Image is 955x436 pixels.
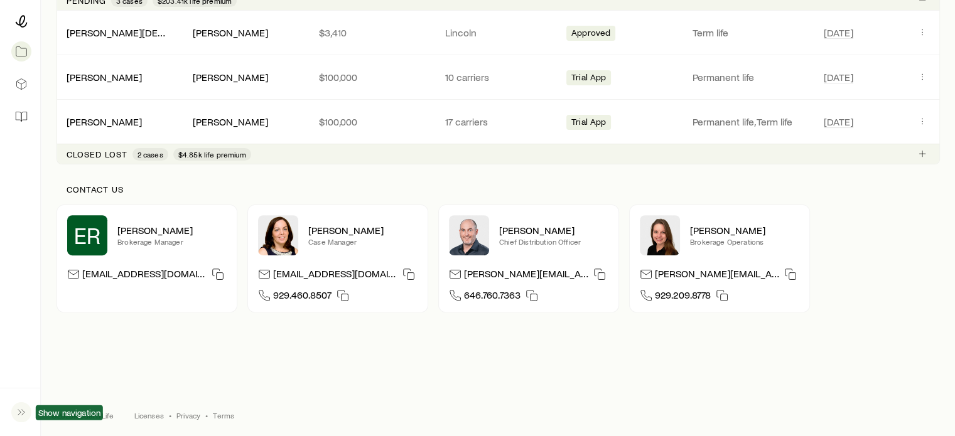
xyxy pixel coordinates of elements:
[824,71,853,83] span: [DATE]
[193,115,268,129] div: [PERSON_NAME]
[67,115,142,127] a: [PERSON_NAME]
[82,267,207,284] p: [EMAIL_ADDRESS][DOMAIN_NAME]
[308,224,418,237] p: [PERSON_NAME]
[824,115,853,128] span: [DATE]
[67,71,142,83] a: [PERSON_NAME]
[38,408,100,418] span: Show navigation
[67,115,142,129] div: [PERSON_NAME]
[571,72,606,85] span: Trial App
[690,224,799,237] p: [PERSON_NAME]
[824,26,853,39] span: [DATE]
[640,215,680,255] img: Ellen Wall
[690,237,799,247] p: Brokerage Operations
[499,237,608,247] p: Chief Distribution Officer
[445,71,551,83] p: 10 carriers
[464,289,521,306] span: 646.760.7363
[499,224,608,237] p: [PERSON_NAME]
[205,410,208,420] span: •
[319,71,425,83] p: $100,000
[319,115,425,128] p: $100,000
[193,26,268,40] div: [PERSON_NAME]
[449,215,489,255] img: Dan Pierson
[571,28,610,41] span: Approved
[571,117,606,130] span: Trial App
[273,289,332,306] span: 929.460.8507
[117,224,227,237] p: [PERSON_NAME]
[67,184,930,194] p: Contact us
[178,149,246,159] span: $4.85k life premium
[67,71,142,84] div: [PERSON_NAME]
[445,115,551,128] p: 17 carriers
[67,26,173,40] div: [PERSON_NAME][DEMOGRAPHIC_DATA]
[693,115,809,128] p: Permanent life, Term life
[655,289,711,306] span: 929.209.8778
[176,410,200,420] a: Privacy
[258,215,298,255] img: Heather McKee
[445,26,551,39] p: Lincoln
[67,149,127,159] p: Closed lost
[319,26,425,39] p: $3,410
[693,26,809,39] p: Term life
[273,267,397,284] p: [EMAIL_ADDRESS][DOMAIN_NAME]
[693,71,809,83] p: Permanent life
[655,267,779,284] p: [PERSON_NAME][EMAIL_ADDRESS][DOMAIN_NAME]
[308,237,418,247] p: Case Manager
[138,149,163,159] span: 2 cases
[213,410,234,420] a: Terms
[74,223,100,248] span: ER
[464,267,588,284] p: [PERSON_NAME][EMAIL_ADDRESS][DOMAIN_NAME]
[193,71,268,84] div: [PERSON_NAME]
[67,26,244,38] a: [PERSON_NAME][DEMOGRAPHIC_DATA]
[169,410,171,420] span: •
[117,237,227,247] p: Brokerage Manager
[134,410,164,420] a: Licenses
